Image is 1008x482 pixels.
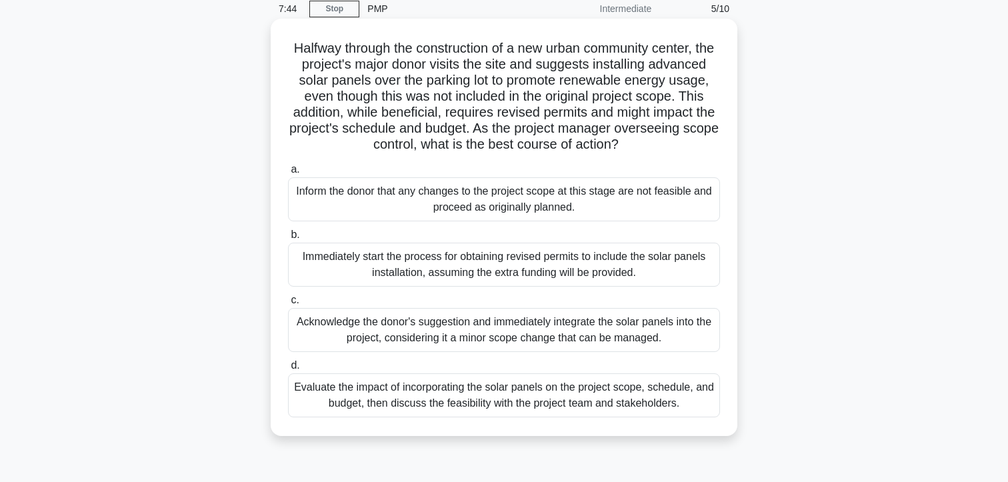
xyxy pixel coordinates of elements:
div: Evaluate the impact of incorporating the solar panels on the project scope, schedule, and budget,... [288,373,720,417]
a: Stop [309,1,359,17]
span: b. [291,229,299,240]
span: d. [291,359,299,371]
div: Inform the donor that any changes to the project scope at this stage are not feasible and proceed... [288,177,720,221]
span: a. [291,163,299,175]
div: Acknowledge the donor's suggestion and immediately integrate the solar panels into the project, c... [288,308,720,352]
span: c. [291,294,299,305]
div: Immediately start the process for obtaining revised permits to include the solar panels installat... [288,243,720,287]
h5: Halfway through the construction of a new urban community center, the project's major donor visit... [287,40,721,153]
